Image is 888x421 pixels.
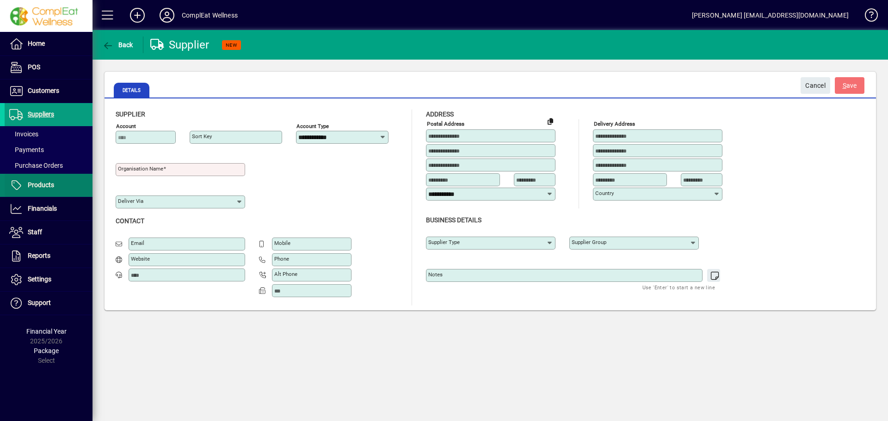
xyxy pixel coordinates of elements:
[5,221,92,244] a: Staff
[28,40,45,47] span: Home
[805,78,826,93] span: Cancel
[28,252,50,259] span: Reports
[543,114,558,128] button: Copy to Delivery address
[835,77,864,94] button: Save
[274,271,297,277] mat-label: Alt Phone
[100,37,136,53] button: Back
[5,268,92,291] a: Settings
[274,240,290,246] mat-label: Mobile
[131,240,144,246] mat-label: Email
[28,228,42,236] span: Staff
[182,8,238,23] div: ComplEat Wellness
[118,198,143,204] mat-label: Deliver via
[5,244,92,268] a: Reports
[428,271,443,278] mat-label: Notes
[150,37,210,52] div: Supplier
[28,205,57,212] span: Financials
[426,216,481,224] span: Business details
[9,130,38,138] span: Invoices
[226,42,237,48] span: NEW
[123,7,152,24] button: Add
[858,2,876,32] a: Knowledge Base
[152,7,182,24] button: Profile
[595,190,614,196] mat-label: Country
[843,78,857,93] span: ave
[9,162,63,169] span: Purchase Orders
[102,41,133,49] span: Back
[28,63,40,71] span: POS
[9,146,44,153] span: Payments
[26,328,67,335] span: Financial Year
[5,197,92,220] a: Financials
[274,256,289,262] mat-label: Phone
[426,110,454,118] span: Address
[131,256,150,262] mat-label: Website
[116,110,145,118] span: Supplier
[34,347,59,354] span: Package
[192,133,212,140] mat-label: Sort key
[118,165,163,172] mat-label: Organisation name
[28,87,59,94] span: Customers
[296,123,329,129] mat-label: Account Type
[28,110,54,118] span: Suppliers
[5,292,92,315] a: Support
[28,181,54,189] span: Products
[5,174,92,197] a: Products
[642,282,715,293] mat-hint: Use 'Enter' to start a new line
[5,56,92,79] a: POS
[92,37,143,53] app-page-header-button: Back
[843,82,846,89] span: S
[5,142,92,158] a: Payments
[28,299,51,306] span: Support
[5,158,92,173] a: Purchase Orders
[116,217,144,225] span: Contact
[114,83,149,98] span: Details
[5,32,92,55] a: Home
[572,239,606,245] mat-label: Supplier group
[5,79,92,103] a: Customers
[116,123,136,129] mat-label: Account
[801,77,830,94] button: Cancel
[692,8,849,23] div: [PERSON_NAME] [EMAIL_ADDRESS][DOMAIN_NAME]
[28,275,51,283] span: Settings
[5,126,92,142] a: Invoices
[428,239,460,245] mat-label: Supplier type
